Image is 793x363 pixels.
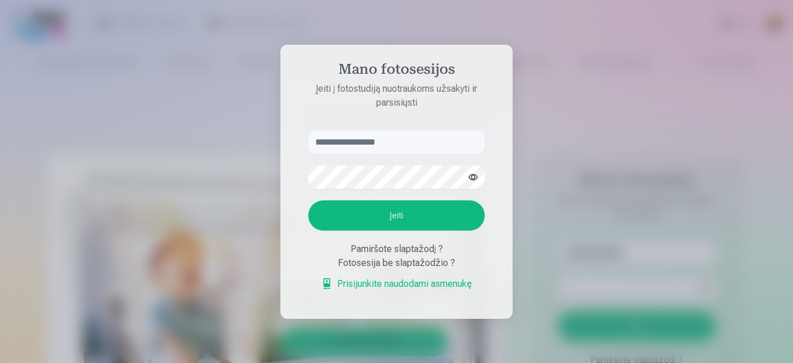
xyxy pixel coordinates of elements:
[321,277,472,291] a: Prisijunkite naudodami asmenukę
[308,200,485,231] button: Įeiti
[297,82,496,110] p: Įeiti į fotostudiją nuotraukoms užsakyti ir parsisiųsti
[308,242,485,256] div: Pamiršote slaptažodį ?
[297,61,496,82] h4: Mano fotosesijos
[308,256,485,270] div: Fotosesija be slaptažodžio ?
